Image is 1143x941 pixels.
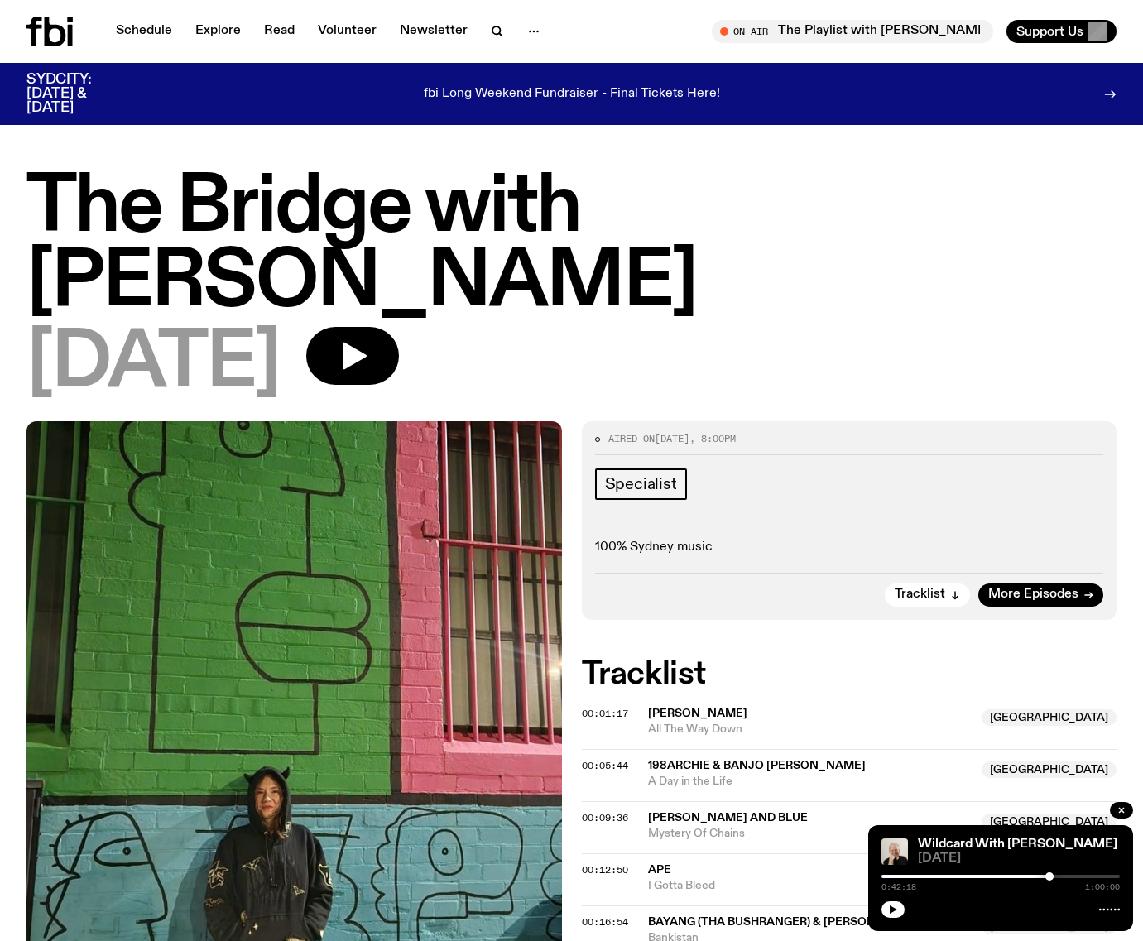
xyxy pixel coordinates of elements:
span: [GEOGRAPHIC_DATA] [982,814,1117,830]
button: 00:01:17 [582,709,628,718]
button: 00:05:44 [582,761,628,771]
a: Schedule [106,20,182,43]
img: Stuart is smiling charmingly, wearing a black t-shirt against a stark white background. [881,838,908,865]
span: 00:09:36 [582,811,628,824]
span: [PERSON_NAME] and Blue [648,812,808,823]
span: A Day in the Life [648,774,973,790]
span: [DATE] [26,327,280,401]
button: Support Us [1006,20,1117,43]
a: More Episodes [978,583,1103,607]
span: All The Way Down [648,722,973,737]
a: Volunteer [308,20,387,43]
span: 00:01:17 [582,707,628,720]
button: Tracklist [885,583,970,607]
a: Explore [185,20,251,43]
span: 00:16:54 [582,915,628,929]
span: Tracklist [895,588,945,601]
span: 198archie & Banjo [PERSON_NAME] [648,760,866,771]
button: 00:12:50 [582,866,628,875]
span: [PERSON_NAME] [648,708,747,719]
span: I Gotta Bleed [648,878,973,894]
span: [DATE] [655,432,689,445]
a: Read [254,20,305,43]
span: [GEOGRAPHIC_DATA] [982,761,1117,778]
span: Specialist [605,475,677,493]
span: Support Us [1016,24,1083,39]
span: More Episodes [988,588,1078,601]
span: 1:00:00 [1085,883,1120,891]
h1: The Bridge with [PERSON_NAME] [26,171,1117,320]
h3: SYDCITY: [DATE] & [DATE] [26,73,132,115]
span: , 8:00pm [689,432,736,445]
p: fbi Long Weekend Fundraiser - Final Tickets Here! [424,87,720,102]
span: BAYANG (tha Bushranger) & [PERSON_NAME] [648,916,923,928]
h2: Tracklist [582,660,1117,689]
p: 100% Sydney music [595,540,1104,555]
span: 0:42:18 [881,883,916,891]
a: Newsletter [390,20,478,43]
button: On AirThe Playlist with [PERSON_NAME] and Raf [712,20,993,43]
span: Ape [648,864,671,876]
span: 00:12:50 [582,863,628,876]
span: [GEOGRAPHIC_DATA] [982,709,1117,726]
span: [DATE] [918,852,1120,865]
span: Aired on [608,432,655,445]
span: Mystery Of Chains [648,826,973,842]
a: Specialist [595,468,687,500]
button: 00:16:54 [582,918,628,927]
span: 00:05:44 [582,759,628,772]
button: 00:09:36 [582,814,628,823]
a: Wildcard With [PERSON_NAME] [918,838,1117,851]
